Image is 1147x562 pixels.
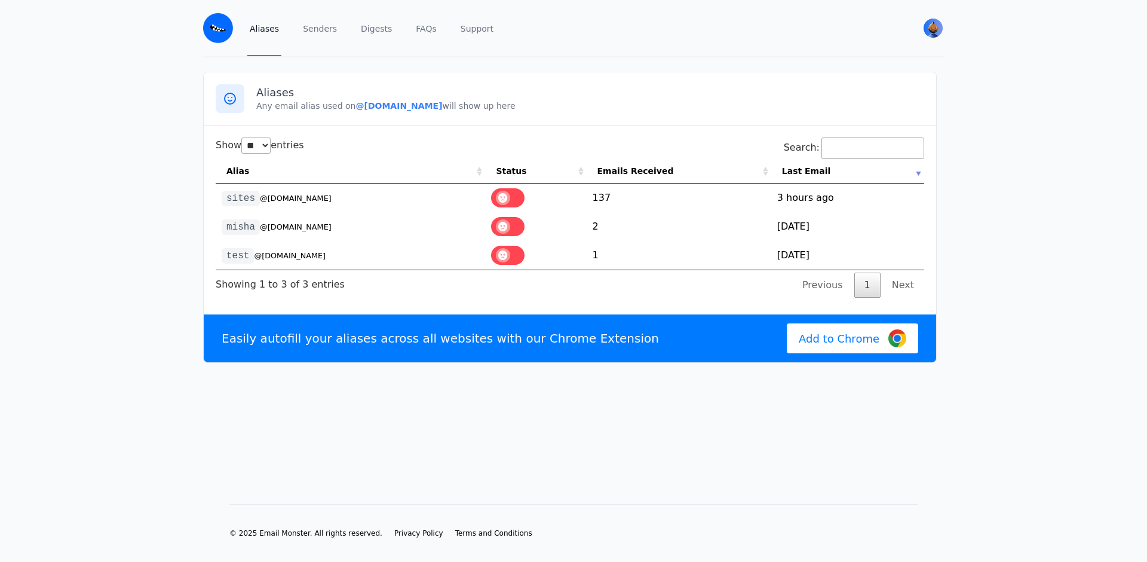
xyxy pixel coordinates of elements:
p: Any email alias used on will show up here [256,100,924,112]
small: @[DOMAIN_NAME] [260,222,332,231]
h3: Aliases [256,85,924,100]
td: [DATE] [771,212,924,241]
p: Easily autofill your aliases across all websites with our Chrome Extension [222,330,659,347]
input: Search: [821,138,924,159]
th: Emails Received: activate to sort column ascending [587,159,771,184]
button: User menu [922,17,944,39]
a: Terms and Conditions [455,529,532,538]
a: Next [882,273,924,298]
div: Showing 1 to 3 of 3 entries [216,270,345,292]
img: Michael's Avatar [924,19,943,38]
td: 2 [587,212,771,241]
span: Privacy Policy [394,529,443,537]
img: Email Monster [203,13,233,43]
code: test [222,248,254,264]
td: 3 hours ago [771,184,924,212]
th: Status: activate to sort column ascending [485,159,586,184]
label: Show entries [216,139,304,151]
a: Previous [792,273,853,298]
span: Add to Chrome [799,331,879,347]
small: @[DOMAIN_NAME] [260,194,332,203]
code: sites [222,191,260,206]
label: Search: [784,142,924,153]
select: Showentries [241,138,271,154]
img: Google Chrome Logo [888,329,906,347]
li: © 2025 Email Monster. All rights reserved. [229,529,382,538]
small: @[DOMAIN_NAME] [254,251,326,260]
a: Privacy Policy [394,529,443,538]
a: 1 [854,273,881,298]
span: Terms and Conditions [455,529,532,537]
b: @[DOMAIN_NAME] [355,101,442,111]
code: misha [222,219,260,235]
th: Alias: activate to sort column ascending [216,159,485,184]
a: Add to Chrome [787,323,918,353]
th: Last Email: activate to sort column ascending [771,159,924,184]
td: 1 [587,241,771,270]
td: 137 [587,184,771,212]
td: [DATE] [771,241,924,270]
